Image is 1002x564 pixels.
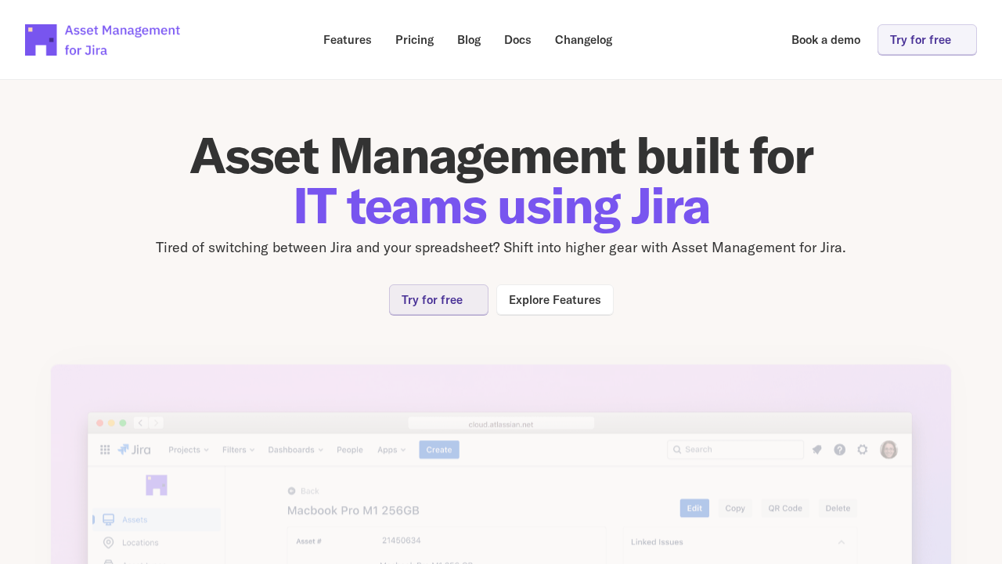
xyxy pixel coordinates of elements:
p: Try for free [890,34,951,45]
a: Changelog [544,24,623,55]
a: Book a demo [780,24,871,55]
p: Try for free [402,294,463,305]
a: Docs [493,24,542,55]
a: Blog [446,24,492,55]
a: Explore Features [496,284,614,315]
p: Explore Features [509,294,601,305]
p: Pricing [395,34,434,45]
p: Blog [457,34,481,45]
p: Tired of switching between Jira and your spreadsheet? Shift into higher gear with Asset Managemen... [50,237,952,259]
span: IT teams using Jira [293,173,710,237]
a: Pricing [384,24,445,55]
a: Try for free [389,284,488,315]
p: Docs [504,34,532,45]
a: Try for free [878,24,977,55]
a: Features [312,24,383,55]
p: Features [323,34,372,45]
h1: Asset Management built for [50,130,952,230]
p: Book a demo [791,34,860,45]
p: Changelog [555,34,612,45]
